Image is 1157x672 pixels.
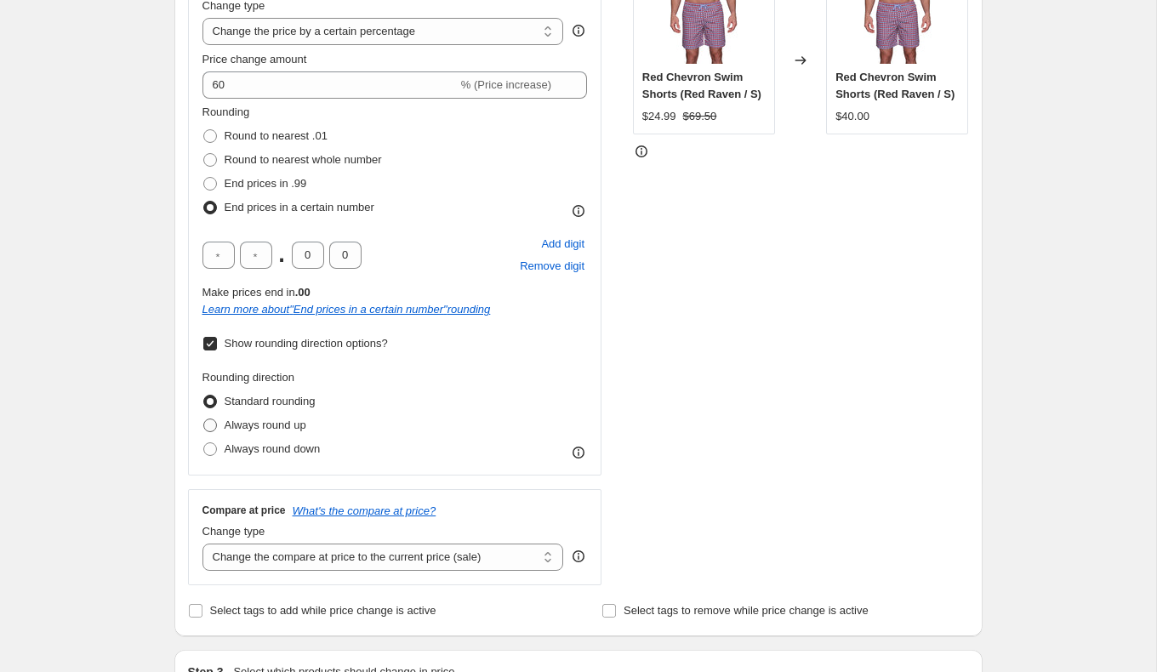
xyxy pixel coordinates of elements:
span: End prices in a certain number [225,201,374,214]
span: Show rounding direction options? [225,337,388,350]
span: Change type [202,525,265,538]
input: ﹡ [292,242,324,269]
i: Learn more about " End prices in a certain number " rounding [202,303,491,316]
span: Rounding [202,105,250,118]
div: help [570,548,587,565]
div: help [570,22,587,39]
span: Red Chevron Swim Shorts (Red Raven / S) [835,71,955,100]
span: Round to nearest whole number [225,153,382,166]
button: Add placeholder [539,233,587,255]
span: Select tags to remove while price change is active [624,604,869,617]
span: Always round down [225,442,321,455]
strike: $69.50 [683,108,717,125]
span: Remove digit [520,258,584,275]
span: Always round up [225,419,306,431]
span: End prices in .99 [225,177,307,190]
b: .00 [295,286,311,299]
span: Round to nearest .01 [225,129,328,142]
span: Select tags to add while price change is active [210,604,436,617]
span: Make prices end in [202,286,311,299]
div: $40.00 [835,108,869,125]
span: Add digit [541,236,584,253]
input: ﹡ [202,242,235,269]
a: Learn more about"End prices in a certain number"rounding [202,303,491,316]
span: Red Chevron Swim Shorts (Red Raven / S) [642,71,761,100]
span: Standard rounding [225,395,316,407]
span: % (Price increase) [461,78,551,91]
input: ﹡ [329,242,362,269]
button: What's the compare at price? [293,504,436,517]
span: Price change amount [202,53,307,65]
div: $24.99 [642,108,676,125]
span: . [277,242,287,269]
span: Rounding direction [202,371,294,384]
h3: Compare at price [202,504,286,517]
input: -15 [202,71,458,99]
button: Remove placeholder [517,255,587,277]
input: ﹡ [240,242,272,269]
